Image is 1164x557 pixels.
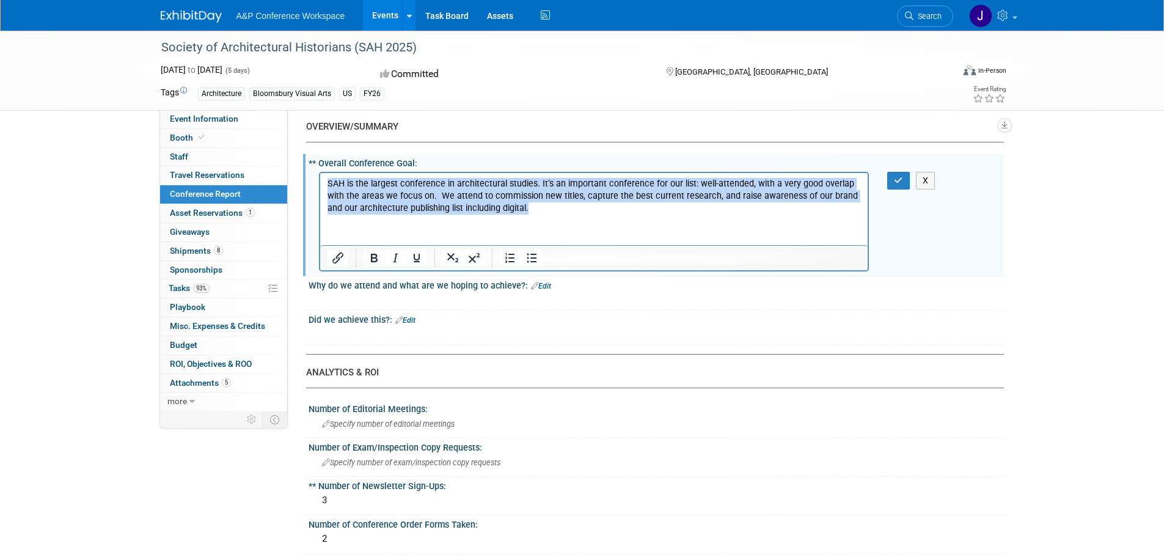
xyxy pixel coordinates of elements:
[236,11,345,21] span: A&P Conference Workspace
[170,246,223,256] span: Shipments
[442,249,463,267] button: Subscript
[224,67,250,75] span: (5 days)
[973,86,1006,92] div: Event Rating
[199,134,205,141] i: Booth reservation complete
[186,65,197,75] span: to
[309,400,1004,415] div: Number of Editorial Meetings:
[395,316,415,325] a: Edit
[309,477,1004,492] div: ** Number of Newsletter Sign-Ups:
[160,185,287,204] a: Conference Report
[969,4,992,28] img: James Thompson
[328,249,348,267] button: Insert/edit link
[500,249,521,267] button: Numbered list
[160,204,287,223] a: Asset Reservations1
[170,340,197,350] span: Budget
[170,152,188,161] span: Staff
[309,311,1004,326] div: Did we achieve this?:
[169,283,210,293] span: Tasks
[309,154,1004,169] div: ** Overall Conference Goal:
[675,67,828,76] span: [GEOGRAPHIC_DATA], [GEOGRAPHIC_DATA]
[249,87,335,100] div: Bloomsbury Visual Arts
[170,133,207,142] span: Booth
[157,37,935,59] div: Society of Architectural Historians (SAH 2025)
[160,317,287,336] a: Misc. Expenses & Credits
[320,173,868,245] iframe: Rich Text Area
[167,396,187,406] span: more
[262,411,287,427] td: Toggle Event Tabs
[897,6,953,27] a: Search
[246,208,255,217] span: 1
[913,12,942,21] span: Search
[160,148,287,166] a: Staff
[160,166,287,185] a: Travel Reservations
[978,66,1006,75] div: In-Person
[170,378,231,388] span: Attachments
[170,265,222,275] span: Sponsorships
[385,249,406,267] button: Italic
[964,65,976,75] img: Format-Inperson.png
[170,359,252,369] span: ROI, Objectives & ROO
[161,86,187,100] td: Tags
[160,242,287,260] a: Shipments8
[464,249,485,267] button: Superscript
[160,393,287,411] a: more
[160,336,287,355] a: Budget
[322,458,500,467] span: Specify number of exam/inspection copy requests
[531,282,551,290] a: Edit
[170,189,241,199] span: Conference Report
[339,87,356,100] div: US
[214,246,223,255] span: 8
[160,261,287,279] a: Sponsorships
[160,223,287,242] a: Giveaways
[916,172,935,190] button: X
[364,249,384,267] button: Bold
[170,170,244,180] span: Travel Reservations
[160,374,287,393] a: Attachments5
[170,321,265,331] span: Misc. Expenses & Credits
[160,298,287,317] a: Playbook
[318,529,995,548] div: 2
[222,378,231,387] span: 5
[306,120,995,133] div: OVERVIEW/SUMMARY
[160,355,287,374] a: ROI, Objectives & ROO
[170,208,255,218] span: Asset Reservations
[406,249,427,267] button: Underline
[160,110,287,128] a: Event Information
[198,87,245,100] div: Architecture
[360,87,384,100] div: FY26
[161,10,222,23] img: ExhibitDay
[521,249,542,267] button: Bullet list
[241,411,263,427] td: Personalize Event Tab Strip
[376,64,646,85] div: Committed
[170,302,205,312] span: Playbook
[161,65,222,75] span: [DATE] [DATE]
[160,279,287,298] a: Tasks93%
[160,129,287,147] a: Booth
[193,284,210,293] span: 93%
[309,276,1004,292] div: Why do we attend and what are we hoping to achieve?:
[306,366,995,379] div: ANALYTICS & ROI
[881,64,1007,82] div: Event Format
[309,515,1004,531] div: Number of Conference Order Forms Taken:
[309,438,1004,454] div: Number of Exam/Inspection Copy Requests:
[322,419,455,429] span: Specify number of editorial meetings
[170,227,210,237] span: Giveaways
[170,114,238,124] span: Event Information
[318,491,995,510] div: 3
